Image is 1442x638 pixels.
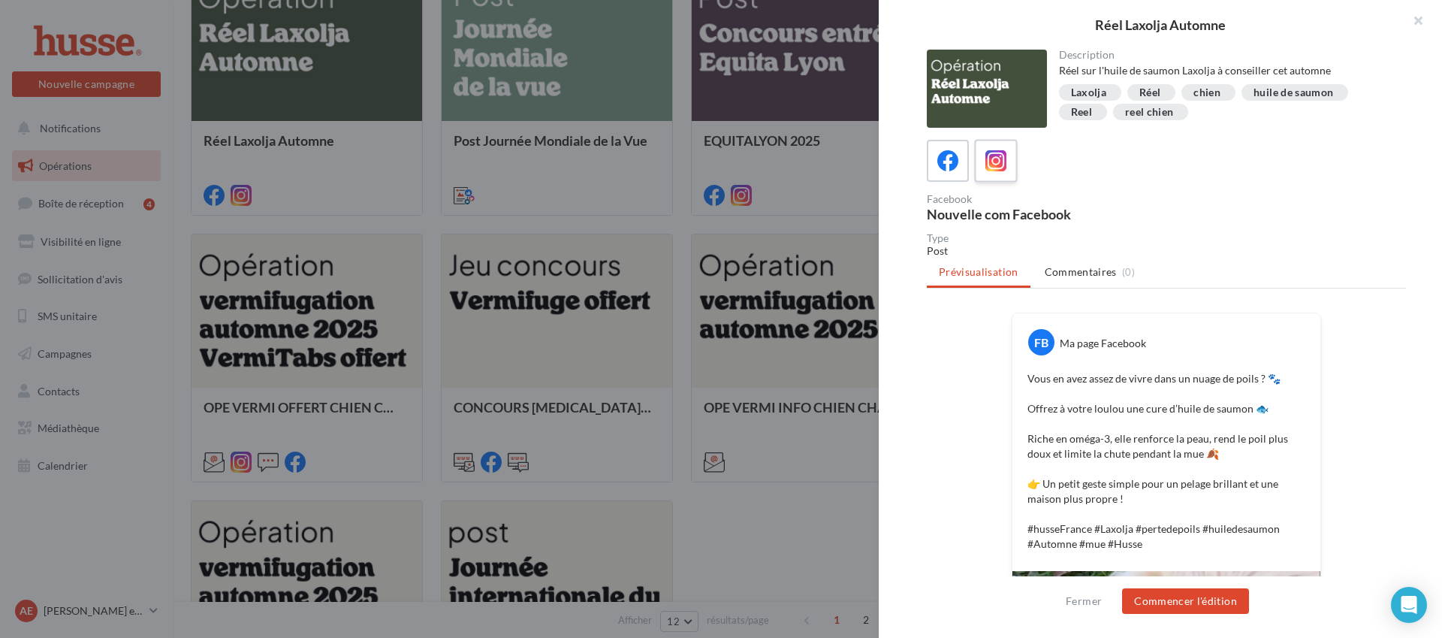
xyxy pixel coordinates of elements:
[927,207,1160,221] div: Nouvelle com Facebook
[1122,266,1135,278] span: (0)
[1059,63,1395,78] div: Réel sur l'huile de saumon Laxolja à conseiller cet automne
[1045,265,1117,280] span: Commentaires
[1060,336,1146,351] div: Ma page Facebook
[1027,371,1305,552] p: Vous en avez assez de vivre dans un nuage de poils ? 🐾 Offrez à votre loulou une cure d’huile de ...
[1139,87,1160,98] div: Réel
[927,194,1160,204] div: Facebook
[1391,587,1427,623] div: Open Intercom Messenger
[1059,50,1395,60] div: Description
[1122,588,1249,614] button: Commencer l'édition
[903,18,1418,32] div: Réel Laxolja Automne
[1071,87,1106,98] div: Laxolja
[1253,87,1333,98] div: huile de saumon
[1125,107,1174,118] div: reel chien
[1193,87,1220,98] div: chien
[1071,107,1092,118] div: Reel
[927,243,1406,259] div: Post
[927,233,1406,243] div: Type
[1060,592,1108,610] button: Fermer
[1028,329,1054,355] div: FB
